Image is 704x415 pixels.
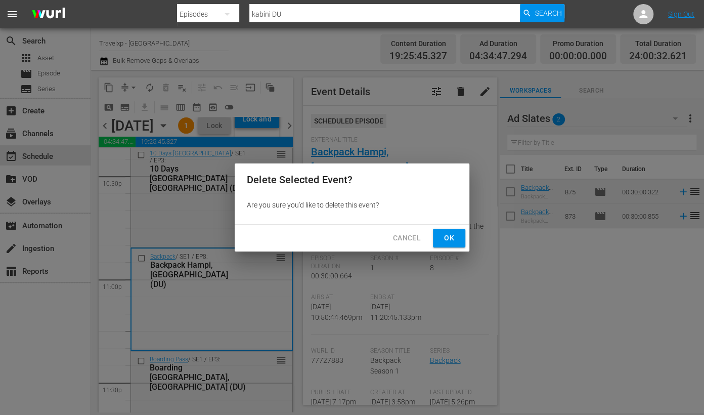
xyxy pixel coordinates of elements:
button: Ok [433,229,465,247]
img: ans4CAIJ8jUAAAAAAAAAAAAAAAAAAAAAAAAgQb4GAAAAAAAAAAAAAAAAAAAAAAAAJMjXAAAAAAAAAAAAAAAAAAAAAAAAgAT5G... [24,3,73,26]
a: Sign Out [668,10,694,18]
span: Search [535,4,561,22]
span: menu [6,8,18,20]
button: Cancel [385,229,429,247]
div: Are you sure you'd like to delete this event? [235,196,469,214]
h2: Delete Selected Event? [247,172,457,188]
span: Cancel [393,232,421,244]
span: Ok [441,232,457,244]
